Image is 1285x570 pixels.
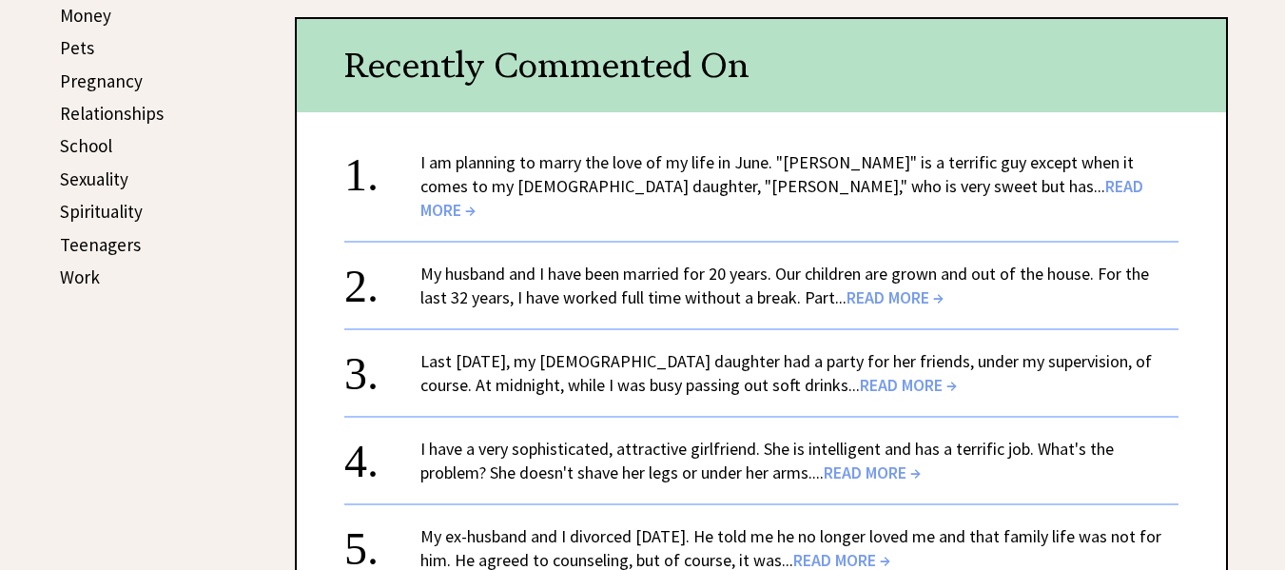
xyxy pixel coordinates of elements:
span: READ MORE → [420,175,1143,221]
span: READ MORE → [860,374,957,396]
a: Work [60,265,100,288]
a: School [60,134,112,157]
a: I have a very sophisticated, attractive girlfriend. She is intelligent and has a terrific job. Wh... [420,438,1114,483]
a: Spirituality [60,200,143,223]
div: 5. [344,524,420,560]
a: Money [60,4,111,27]
span: READ MORE → [847,286,944,308]
a: I am planning to marry the love of my life in June. "[PERSON_NAME]" is a terrific guy except when... [420,151,1143,221]
a: Sexuality [60,167,128,190]
div: 4. [344,437,420,472]
div: 2. [344,262,420,297]
div: 3. [344,349,420,384]
a: Pregnancy [60,69,143,92]
a: Teenagers [60,233,141,256]
a: Last [DATE], my [DEMOGRAPHIC_DATA] daughter had a party for her friends, under my supervision, of... [420,350,1152,396]
div: Recently Commented On [297,19,1226,112]
a: Pets [60,36,94,59]
a: My husband and I have been married for 20 years. Our children are grown and out of the house. For... [420,263,1149,308]
div: 1. [344,150,420,186]
span: READ MORE → [824,462,921,483]
a: Relationships [60,102,164,125]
